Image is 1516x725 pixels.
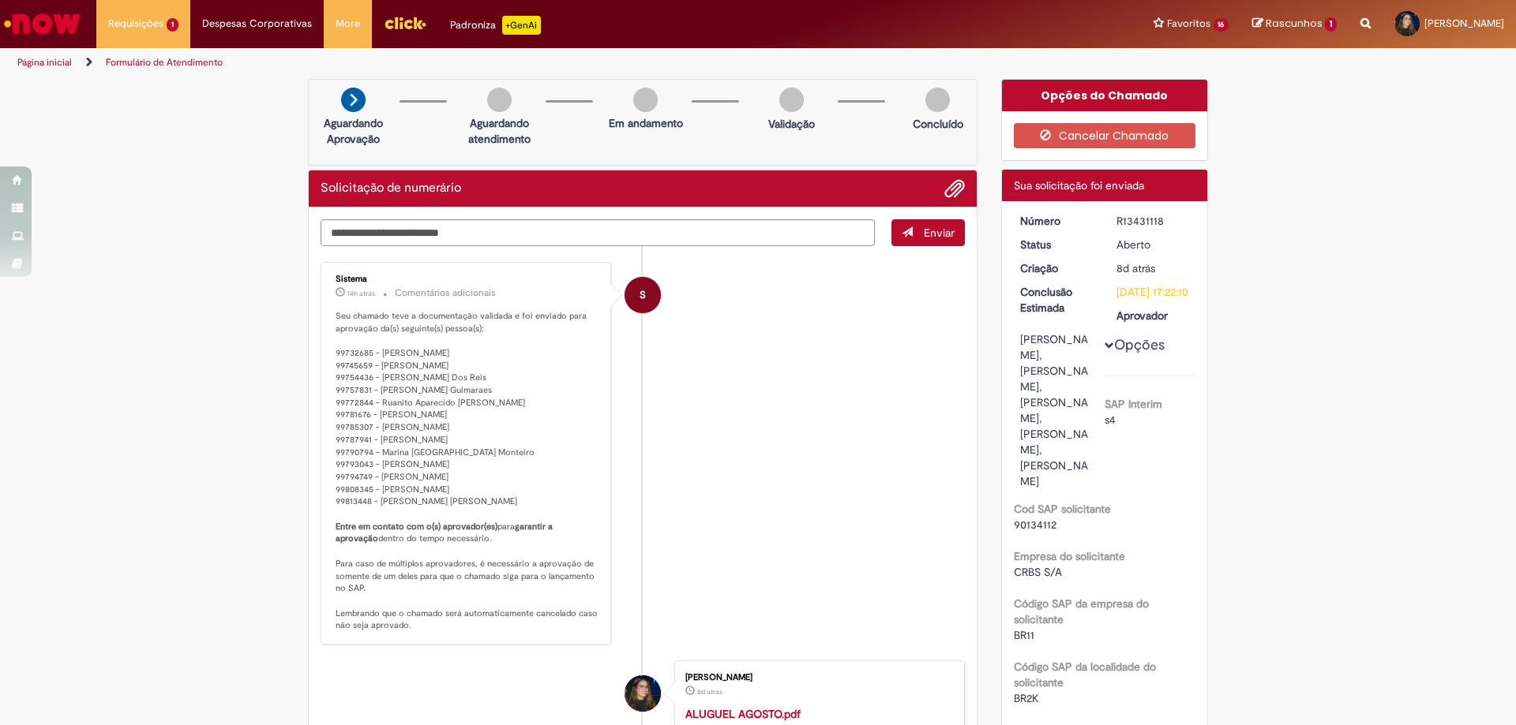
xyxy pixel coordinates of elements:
b: Empresa do solicitante [1014,549,1125,563]
img: arrow-next.png [341,88,366,112]
span: More [336,16,360,32]
span: [PERSON_NAME] [1424,17,1504,30]
div: Padroniza [450,16,541,35]
img: img-circle-grey.png [925,88,950,112]
a: Página inicial [17,56,72,69]
b: garantir a aprovação [336,521,555,545]
span: Requisições [108,16,163,32]
span: 16 [1214,18,1229,32]
span: BR11 [1014,628,1034,642]
div: Ana Clara Lopes Maciel [625,675,661,712]
p: Seu chamado teve a documentação validada e foi enviado para aprovação da(s) seguinte(s) pessoa(s)... [336,310,599,632]
span: 8d atrás [1116,261,1155,275]
b: SAP Interim [1105,397,1162,411]
span: 90134112 [1014,518,1056,532]
span: CRBS S/A [1014,565,1062,579]
img: img-circle-grey.png [633,88,658,112]
b: Código SAP da localidade do solicitante [1014,660,1156,689]
div: 20/08/2025 09:22:06 [1116,260,1190,276]
span: 1 [167,18,178,32]
span: Favoritos [1167,16,1210,32]
b: Código SAP da empresa do solicitante [1014,596,1149,626]
p: +GenAi [502,16,541,35]
time: 27/08/2025 18:23:32 [347,289,375,298]
img: img-circle-grey.png [487,88,512,112]
div: [PERSON_NAME] [685,673,948,682]
dt: Aprovador [1105,308,1202,323]
b: Entre em contato com o(s) aprovador(es) [336,521,497,533]
div: Sistema [336,275,599,284]
span: 8d atrás [697,687,722,697]
img: ServiceNow [2,8,83,39]
img: click_logo_yellow_360x200.png [384,11,426,35]
h2: Solicitação de numerário Histórico de tíquete [321,181,461,196]
p: Em andamento [609,115,683,131]
b: Cod SAP solicitante [1014,502,1111,516]
div: Aberto [1116,237,1190,252]
a: Rascunhos [1252,17,1337,32]
button: Cancelar Chamado [1014,123,1196,148]
span: BR2K [1014,691,1039,705]
div: [DATE] 17:22:10 [1116,284,1190,300]
div: System [625,277,661,313]
div: Opções do Chamado [1002,80,1208,111]
span: 1 [1325,17,1337,32]
span: Enviar [924,226,955,240]
button: Adicionar anexos [944,178,965,199]
span: Despesas Corporativas [202,16,312,32]
p: Aguardando atendimento [461,115,538,147]
p: Validação [768,116,815,132]
img: img-circle-grey.png [779,88,804,112]
ul: Trilhas de página [12,48,999,77]
dt: Status [1008,237,1105,252]
button: Enviar [891,219,965,246]
span: s4 [1105,413,1116,427]
span: Sua solicitação foi enviada [1014,178,1144,192]
span: S [640,276,646,314]
dt: Número [1008,213,1105,229]
dt: Conclusão Estimada [1008,284,1105,316]
time: 20/08/2025 09:21:54 [697,687,722,697]
small: Comentários adicionais [395,286,496,300]
span: 14h atrás [347,289,375,298]
a: Formulário de Atendimento [106,56,223,69]
a: ALUGUEL AGOSTO.pdf [685,707,801,721]
textarea: Digite sua mensagem aqui... [321,219,875,246]
dt: Criação [1008,260,1105,276]
time: 20/08/2025 09:22:06 [1116,261,1155,275]
span: Rascunhos [1266,16,1323,31]
p: Concluído [913,116,963,132]
div: R13431118 [1116,213,1190,229]
div: [PERSON_NAME], [PERSON_NAME], [PERSON_NAME], [PERSON_NAME], [PERSON_NAME] [1020,331,1094,489]
p: Aguardando Aprovação [315,115,392,147]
